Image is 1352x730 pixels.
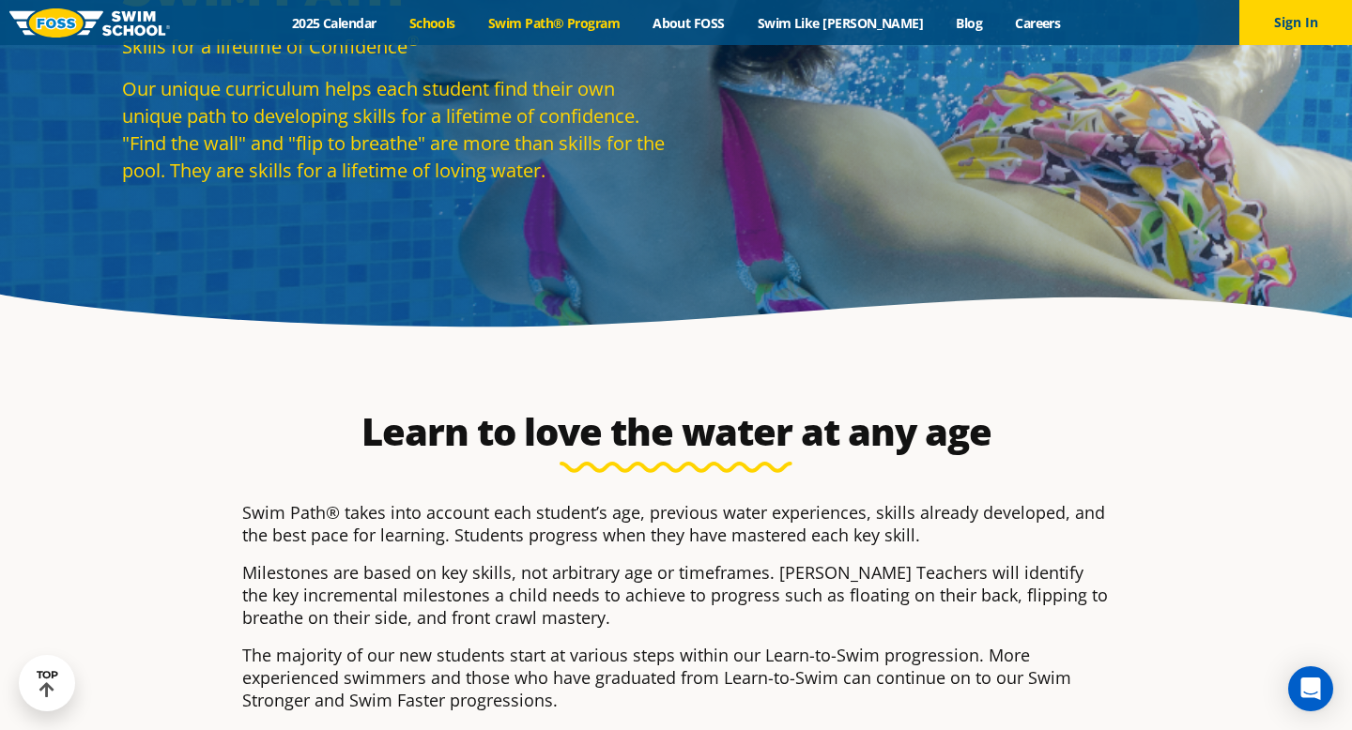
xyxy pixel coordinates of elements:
[242,501,1110,546] p: Swim Path® takes into account each student’s age, previous water experiences, skills already deve...
[471,14,636,32] a: Swim Path® Program
[275,14,392,32] a: 2025 Calendar
[741,14,940,32] a: Swim Like [PERSON_NAME]
[1288,666,1333,711] div: Open Intercom Messenger
[37,669,58,698] div: TOP
[242,561,1110,629] p: Milestones are based on key skills, not arbitrary age or timeframes. [PERSON_NAME] Teachers will ...
[122,75,667,184] p: Our unique curriculum helps each student find their own unique path to developing skills for a li...
[233,409,1119,454] h2: Learn to love the water at any age
[392,14,471,32] a: Schools
[940,14,999,32] a: Blog
[242,644,1110,711] p: The majority of our new students start at various steps within our Learn-to-Swim progression. Mor...
[999,14,1077,32] a: Careers
[637,14,742,32] a: About FOSS
[122,33,667,60] p: Skills for a lifetime of Confidence
[9,8,170,38] img: FOSS Swim School Logo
